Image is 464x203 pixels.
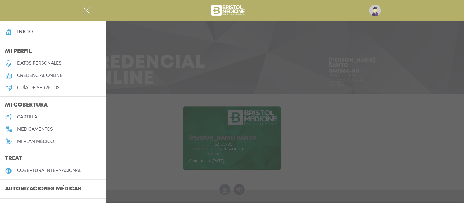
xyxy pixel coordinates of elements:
[17,85,60,90] h5: guía de servicios
[17,127,53,132] h5: medicamentos
[17,29,33,34] h4: inicio
[17,168,81,173] h5: cobertura internacional
[17,73,62,78] h5: credencial online
[210,3,247,18] img: bristol-medicine-blanco.png
[369,5,381,16] img: profile-placeholder.svg
[17,139,54,144] h5: Mi plan médico
[17,114,37,120] h5: cartilla
[17,61,61,66] h5: datos personales
[83,7,91,14] img: Cober_menu-close-white.svg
